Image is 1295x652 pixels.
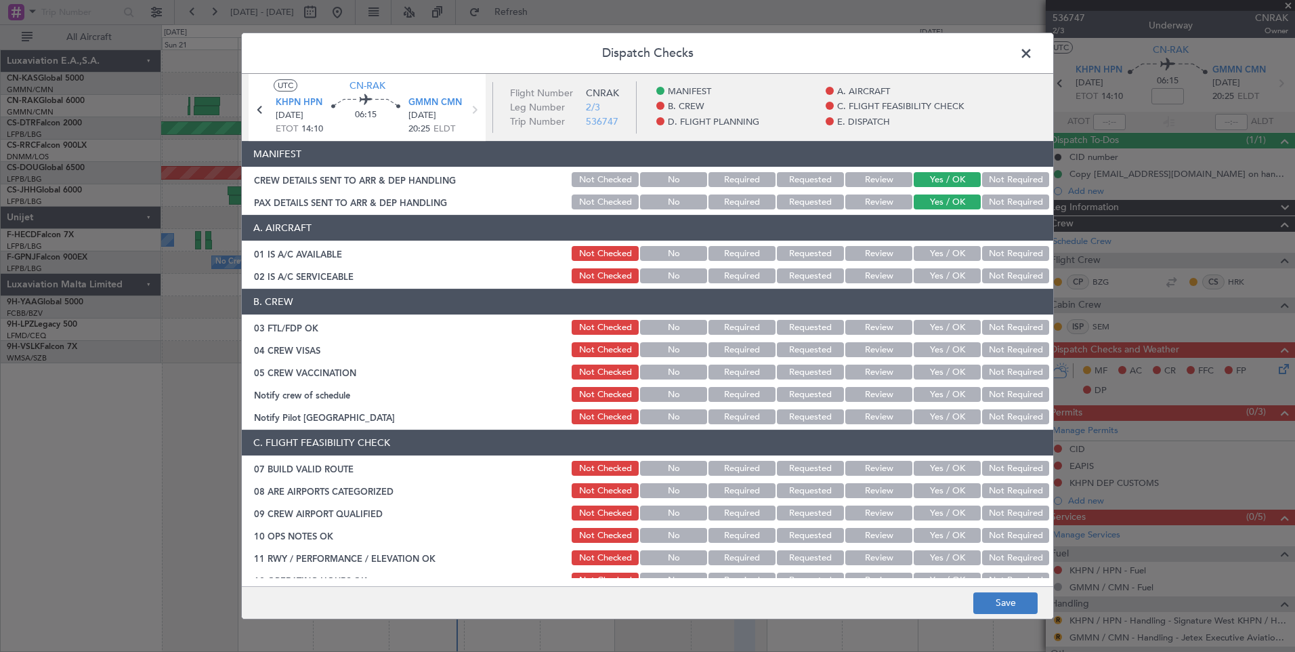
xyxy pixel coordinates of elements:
button: Not Required [982,409,1049,424]
button: Not Required [982,550,1049,565]
button: Not Required [982,461,1049,476]
button: Not Required [982,483,1049,498]
button: Not Required [982,387,1049,402]
button: Not Required [982,506,1049,521]
button: Not Required [982,528,1049,543]
button: Not Required [982,195,1049,209]
button: Not Required [982,246,1049,261]
button: Not Required [982,268,1049,283]
button: Not Required [982,320,1049,335]
button: Not Required [982,342,1049,357]
button: Not Required [982,172,1049,187]
button: Not Required [982,573,1049,588]
button: Not Required [982,365,1049,380]
header: Dispatch Checks [242,33,1053,74]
